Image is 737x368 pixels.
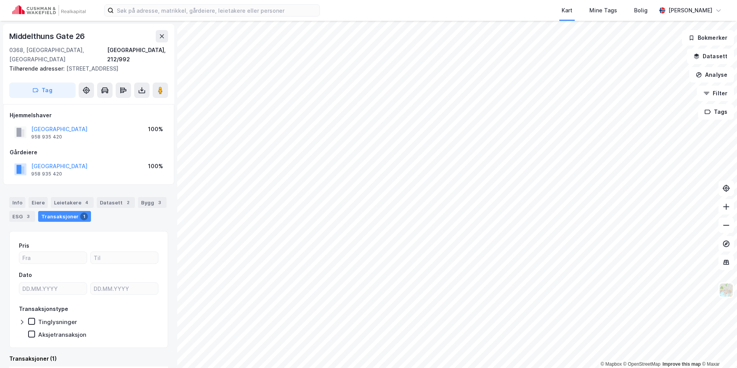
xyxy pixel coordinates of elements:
input: DD.MM.YYYY [91,283,158,294]
div: Aksjetransaksjon [38,331,86,338]
a: Improve this map [663,361,701,367]
button: Analyse [689,67,734,83]
div: Transaksjoner [38,211,91,222]
a: Mapbox [601,361,622,367]
div: Bolig [634,6,648,15]
div: 100% [148,125,163,134]
div: Eiere [29,197,48,208]
input: Søk på adresse, matrikkel, gårdeiere, leietakere eller personer [114,5,320,16]
div: Bygg [138,197,167,208]
div: Kart [562,6,572,15]
input: Fra [19,252,87,263]
div: Datasett [97,197,135,208]
iframe: Chat Widget [698,331,737,368]
div: 958 935 420 [31,171,62,177]
a: OpenStreetMap [623,361,661,367]
div: Pris [19,241,29,250]
div: [PERSON_NAME] [668,6,712,15]
div: Middelthuns Gate 26 [9,30,86,42]
div: Gårdeiere [10,148,168,157]
span: Tilhørende adresser: [9,65,66,72]
img: Z [719,283,734,297]
img: cushman-wakefield-realkapital-logo.202ea83816669bd177139c58696a8fa1.svg [12,5,86,16]
div: Transaksjoner (1) [9,354,168,363]
div: Mine Tags [589,6,617,15]
button: Bokmerker [682,30,734,46]
div: Hjemmelshaver [10,111,168,120]
button: Tag [9,83,76,98]
input: DD.MM.YYYY [19,283,87,294]
div: Dato [19,270,32,280]
div: Leietakere [51,197,94,208]
button: Tags [698,104,734,120]
div: Transaksjonstype [19,304,68,314]
div: Tinglysninger [38,318,77,326]
input: Til [91,252,158,263]
div: Kontrollprogram for chat [698,331,737,368]
div: 4 [83,199,91,206]
button: Filter [697,86,734,101]
div: Info [9,197,25,208]
div: [GEOGRAPHIC_DATA], 212/992 [107,46,168,64]
button: Datasett [687,49,734,64]
div: ESG [9,211,35,222]
div: 0368, [GEOGRAPHIC_DATA], [GEOGRAPHIC_DATA] [9,46,107,64]
div: 100% [148,162,163,171]
div: 958 935 420 [31,134,62,140]
div: 3 [24,213,32,220]
div: 3 [156,199,163,206]
div: 1 [80,213,88,220]
div: 2 [124,199,132,206]
div: [STREET_ADDRESS] [9,64,162,73]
